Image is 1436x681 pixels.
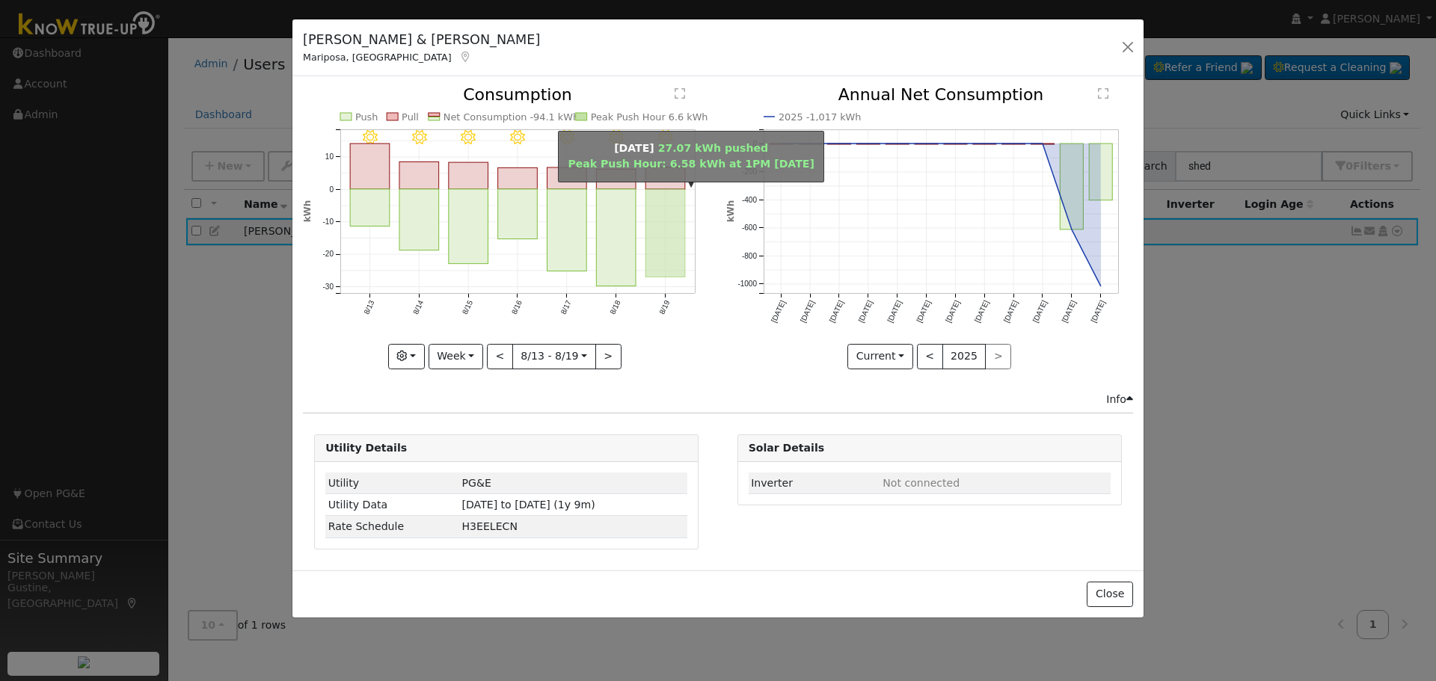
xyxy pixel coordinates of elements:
[444,111,579,123] text: Net Consumption -94.1 kWh
[462,520,518,532] span: Q
[559,299,573,316] text: 8/17
[1031,299,1048,324] text: [DATE]
[462,499,595,511] span: [DATE] to [DATE] (1y 9m)
[894,141,900,147] circle: onclick=""
[798,299,815,324] text: [DATE]
[917,344,943,369] button: <
[1060,144,1083,229] rect: onclick=""
[325,472,459,494] td: Utility
[749,442,824,454] strong: Solar Details
[350,144,390,189] rect: onclick=""
[303,30,540,49] h5: [PERSON_NAME] & [PERSON_NAME]
[742,252,757,260] text: -800
[355,111,378,123] text: Push
[591,111,708,123] text: Peak Push Hour 6.6 kWh
[737,280,757,289] text: -1000
[399,189,439,250] rect: onclick=""
[1089,144,1112,200] rect: onclick=""
[459,51,473,63] a: Map
[742,196,757,204] text: -400
[547,189,587,271] rect: onclick=""
[323,218,334,226] text: -10
[461,130,476,145] i: 8/15 - Clear
[597,189,636,286] rect: onclick=""
[412,130,427,145] i: 8/14 - Clear
[646,189,686,277] rect: onclick=""
[915,299,932,324] text: [DATE]
[411,299,425,316] text: 8/14
[614,142,654,154] strong: [DATE]
[1087,582,1132,607] button: Close
[350,189,390,227] rect: onclick=""
[363,130,378,145] i: 8/13 - Clear
[498,189,538,239] rect: onclick=""
[461,299,474,316] text: 8/15
[1060,299,1077,324] text: [DATE]
[973,299,990,324] text: [DATE]
[1010,141,1016,147] circle: onclick=""
[325,442,407,454] strong: Utility Details
[330,185,334,194] text: 0
[302,200,313,223] text: kWh
[1089,299,1106,324] text: [DATE]
[1098,87,1108,99] text: 
[886,299,903,324] text: [DATE]
[944,299,961,324] text: [DATE]
[847,344,913,369] button: Current
[952,141,958,147] circle: onclick=""
[568,142,814,170] span: 27.07 kWh pushed Peak Push Hour: 6.58 kWh at 1PM [DATE]
[429,344,483,369] button: Week
[658,299,672,316] text: 8/19
[325,516,459,537] td: Rate Schedule
[323,283,334,291] text: -30
[883,477,960,489] span: ID: null, authorized: None
[609,299,622,316] text: 8/18
[1098,283,1104,289] circle: onclick=""
[402,111,419,123] text: Pull
[981,141,987,147] circle: onclick=""
[1106,392,1133,407] div: Info
[323,250,334,259] text: -20
[547,167,587,189] rect: onclick=""
[487,344,513,369] button: <
[462,477,491,489] span: ID: 15908096, authorized: 01/08/25
[510,299,524,316] text: 8/16
[827,299,844,324] text: [DATE]
[325,153,334,161] text: 10
[923,141,929,147] circle: onclick=""
[1040,141,1046,147] circle: onclick=""
[595,344,622,369] button: >
[836,141,842,147] circle: onclick=""
[362,299,375,316] text: 8/13
[856,299,874,324] text: [DATE]
[463,85,572,104] text: Consumption
[742,224,757,232] text: -600
[1002,299,1019,324] text: [DATE]
[303,52,452,63] span: Mariposa, [GEOGRAPHIC_DATA]
[498,168,538,190] rect: onclick=""
[865,141,871,147] circle: onclick=""
[512,344,596,369] button: 8/13 - 8/19
[838,85,1043,104] text: Annual Net Consumption
[770,299,787,324] text: [DATE]
[675,87,685,99] text: 
[325,494,459,516] td: Utility Data
[399,162,439,189] rect: onclick=""
[942,344,987,369] button: 2025
[449,189,488,264] rect: onclick=""
[449,163,488,190] rect: onclick=""
[779,111,862,123] text: 2025 -1,017 kWh
[725,200,736,223] text: kWh
[510,130,525,145] i: 8/16 - Clear
[1069,227,1075,232] circle: onclick=""
[749,472,880,494] td: Inverter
